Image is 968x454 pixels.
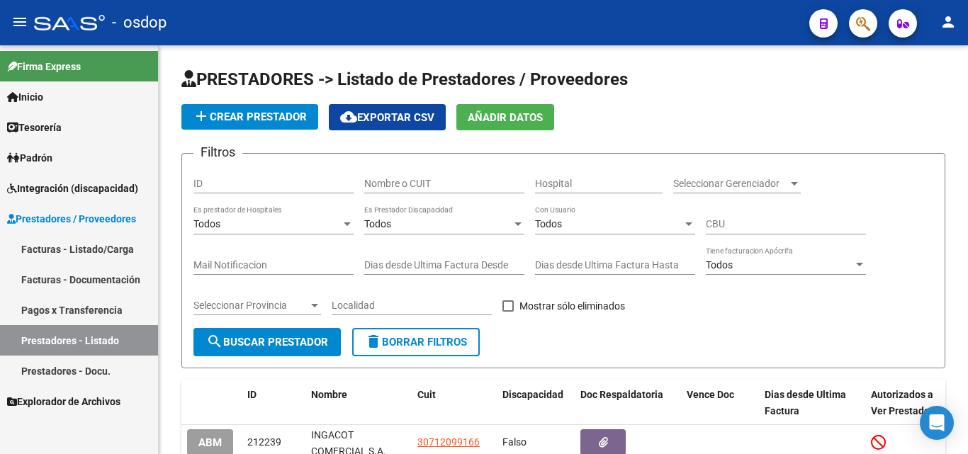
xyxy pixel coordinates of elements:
[7,150,52,166] span: Padrón
[193,110,307,123] span: Crear Prestador
[242,380,305,426] datatable-header-cell: ID
[7,89,43,105] span: Inicio
[417,436,480,448] span: 30712099166
[502,436,527,448] span: Falso
[871,389,933,416] span: Autorizados a Ver Prestador
[7,59,81,74] span: Firma Express
[865,380,943,426] datatable-header-cell: Autorizados a Ver Prestador
[535,218,562,229] span: Todos
[365,336,467,348] span: Borrar Filtros
[311,389,347,400] span: Nombre
[673,178,788,190] span: Seleccionar Gerenciador
[7,211,136,227] span: Prestadores / Proveedores
[687,389,734,400] span: Vence Doc
[305,380,412,426] datatable-header-cell: Nombre
[193,328,341,356] button: Buscar Prestador
[198,436,222,449] span: ABM
[575,380,681,426] datatable-header-cell: Doc Respaldatoria
[417,389,436,400] span: Cuit
[193,142,242,162] h3: Filtros
[765,389,846,416] span: Dias desde Ultima Factura
[11,13,28,30] mat-icon: menu
[412,380,497,426] datatable-header-cell: Cuit
[247,436,281,448] span: 212239
[7,394,120,409] span: Explorador de Archivos
[329,104,446,130] button: Exportar CSV
[920,406,954,440] div: Open Intercom Messenger
[365,333,382,350] mat-icon: delete
[364,218,391,229] span: Todos
[206,336,328,348] span: Buscar Prestador
[247,389,257,400] span: ID
[193,218,220,229] span: Todos
[497,380,575,426] datatable-header-cell: Discapacidad
[181,69,628,89] span: PRESTADORES -> Listado de Prestadores / Proveedores
[112,7,167,38] span: - osdop
[706,259,733,271] span: Todos
[456,104,554,130] button: Añadir Datos
[502,389,563,400] span: Discapacidad
[206,333,223,350] mat-icon: search
[340,108,357,125] mat-icon: cloud_download
[352,328,480,356] button: Borrar Filtros
[580,389,663,400] span: Doc Respaldatoria
[468,111,543,124] span: Añadir Datos
[181,104,318,130] button: Crear Prestador
[193,108,210,125] mat-icon: add
[759,380,865,426] datatable-header-cell: Dias desde Ultima Factura
[940,13,957,30] mat-icon: person
[193,300,308,312] span: Seleccionar Provincia
[519,297,625,314] span: Mostrar sólo eliminados
[681,380,759,426] datatable-header-cell: Vence Doc
[340,111,434,124] span: Exportar CSV
[7,120,62,135] span: Tesorería
[7,181,138,196] span: Integración (discapacidad)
